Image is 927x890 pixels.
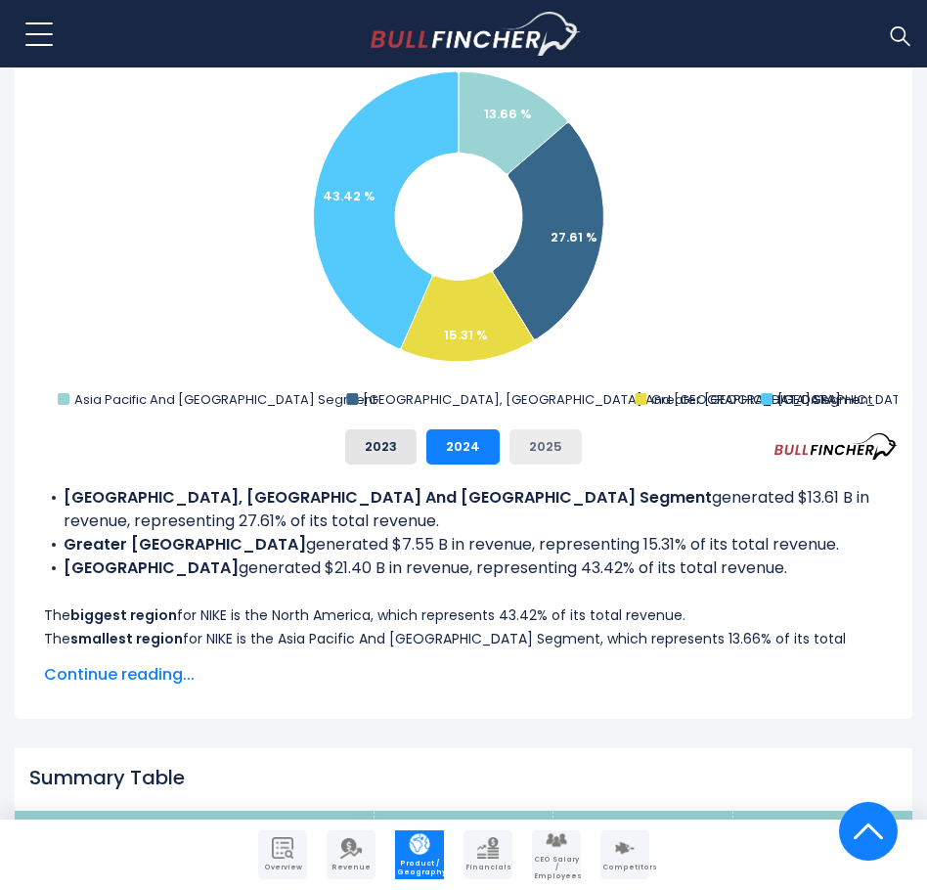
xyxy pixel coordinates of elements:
[260,864,305,871] span: Overview
[553,811,733,857] th: 2024
[397,860,442,876] span: Product / Geography
[426,429,500,465] button: 2024
[602,864,647,871] span: Competitors
[258,830,307,879] a: Company Overview
[444,326,488,344] text: 15.31 %
[44,486,883,533] li: generated $13.61 B in revenue, representing 27.61% of its total revenue.
[44,345,883,674] div: The for NIKE is the North America, which represents 43.42% of its total revenue. The for NIKE is ...
[484,105,532,123] text: 13.66 %
[64,556,239,579] b: [GEOGRAPHIC_DATA]
[15,811,374,857] th: Geography (Percent Share)
[329,864,374,871] span: Revenue
[44,663,883,687] span: Continue reading...
[327,830,375,879] a: Company Revenue
[395,830,444,879] a: Company Product/Geography
[534,856,579,880] span: CEO Salary / Employees
[600,830,649,879] a: Company Competitors
[44,533,883,556] li: generated $7.55 B in revenue, representing 15.31% of its total revenue.
[29,22,898,414] svg: NIKE's Revenue Share by Region
[323,187,375,205] text: 43.42 %
[371,12,581,57] img: bullfincher logo
[371,12,581,57] a: Go to homepage
[777,390,914,409] text: [GEOGRAPHIC_DATA]
[44,556,883,580] li: generated $21.40 B in revenue, representing 43.42% of its total revenue.
[465,864,510,871] span: Financials
[64,486,712,509] b: [GEOGRAPHIC_DATA], [GEOGRAPHIC_DATA] And [GEOGRAPHIC_DATA] Segment
[70,629,183,648] b: smallest region
[70,605,177,625] b: biggest region
[345,429,417,465] button: 2023
[64,533,306,556] b: Greater [GEOGRAPHIC_DATA]
[363,390,872,409] text: [GEOGRAPHIC_DATA], [GEOGRAPHIC_DATA] And [GEOGRAPHIC_DATA] Segment
[551,228,597,246] text: 27.61 %
[29,766,898,789] h2: Summary Table
[651,390,841,409] text: Greater [GEOGRAPHIC_DATA]
[509,429,582,465] button: 2025
[463,830,512,879] a: Company Financials
[732,811,912,857] th: 2025
[532,830,581,879] a: Company Employees
[374,811,553,857] th: 2023
[74,390,376,409] text: Asia Pacific And [GEOGRAPHIC_DATA] Segment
